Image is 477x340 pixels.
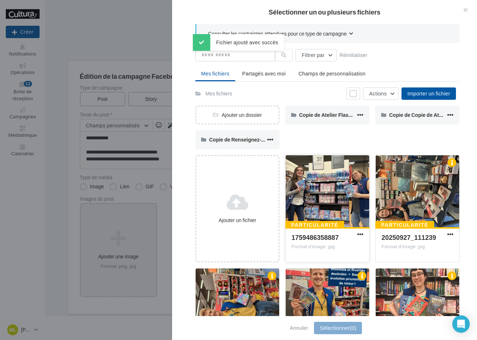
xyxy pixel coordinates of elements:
[382,243,453,250] div: Format d'image: jpg
[369,90,387,97] span: Actions
[337,51,370,60] button: Réinitialiser
[452,315,470,333] div: Open Intercom Messenger
[209,136,337,143] span: Copie de Renseignez-vous auprès de nos conseillers.
[291,243,363,250] div: Format d'image: jpg
[295,49,337,61] button: Filtrer par
[314,322,362,334] button: Sélectionner(0)
[184,9,465,15] h2: Sélectionner un ou plusieurs fichiers
[242,70,286,77] span: Partagés avec moi
[350,325,356,331] span: (0)
[382,233,436,241] span: 20250927_111239
[208,30,347,37] span: Consulter les contraintes attendues pour ce type de campagne
[407,90,450,97] span: Importer un fichier
[201,70,229,77] span: Mes fichiers
[291,233,339,241] span: 1759486358887
[299,112,371,118] span: Copie de Atelier Flash - 30 min
[285,221,344,229] div: Particularité
[363,87,399,100] button: Actions
[199,217,276,224] div: Ajouter un fichier
[208,30,353,39] button: Consulter les contraintes attendues pour ce type de campagne
[205,90,232,97] div: Mes fichiers
[193,34,284,51] div: Fichier ajouté avec succès
[196,111,278,119] div: Ajouter un dossier
[287,324,311,332] button: Annuler
[298,70,366,77] span: Champs de personnalisation
[401,87,456,100] button: Importer un fichier
[375,221,434,229] div: Particularité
